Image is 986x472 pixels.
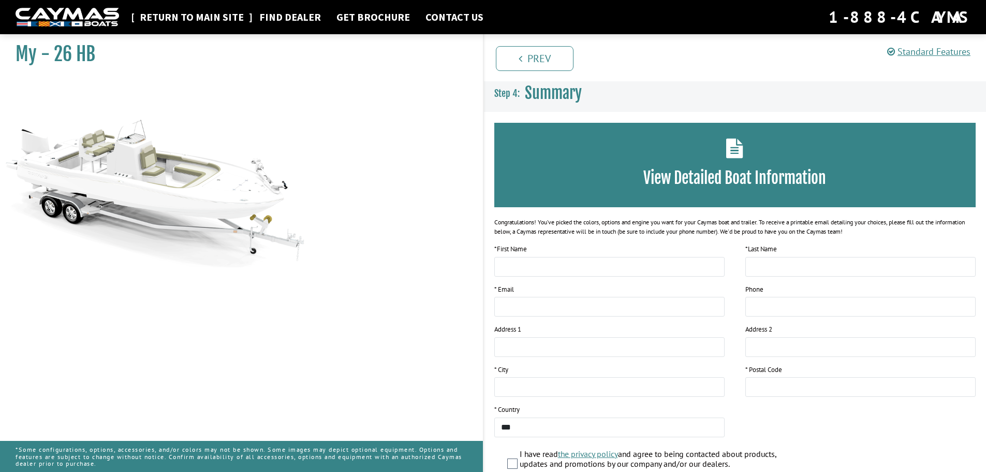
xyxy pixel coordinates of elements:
label: Last Name [745,244,777,254]
p: *Some configurations, options, accessories, and/or colors may not be shown. Some images may depic... [16,441,467,472]
label: * Email [494,284,514,295]
span: Summary [525,83,582,103]
a: Find Dealer [254,10,326,24]
label: First Name [494,244,527,254]
label: * Postal Code [745,365,782,375]
a: Standard Features [887,46,970,58]
a: Contact Us [420,10,489,24]
h3: View Detailed Boat Information [510,168,961,188]
img: white-logo-c9c8dbefe5ff5ceceb0f0178aa75bf4bb51f6bca0971e226c86eb53dfe498488.png [16,8,119,27]
label: Address 1 [494,324,521,335]
label: * City [494,365,508,375]
label: Address 2 [745,324,772,335]
label: Phone [745,284,763,295]
h1: My - 26 HB [16,42,457,66]
div: 1-888-4CAYMAS [829,6,970,28]
a: the privacy policy [558,449,618,459]
a: Return to main site [135,10,249,24]
div: Congratulations! You’ve picked the colors, options and engine you want for your Caymas boat and t... [494,218,976,236]
label: * Country [494,405,520,415]
a: Prev [496,46,573,71]
a: Get Brochure [331,10,415,24]
label: I have read and agree to being contacted about products, updates and promotions by our company an... [520,449,801,471]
